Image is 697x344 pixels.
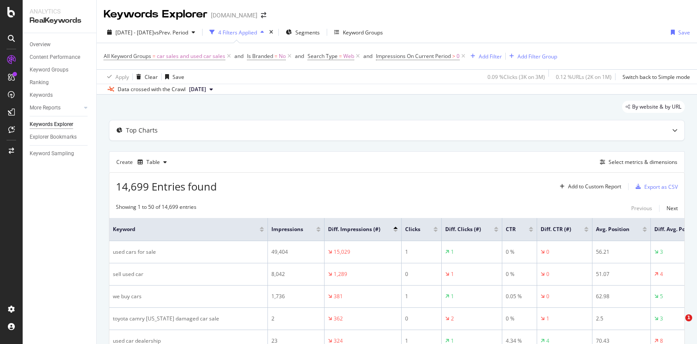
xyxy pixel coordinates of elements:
[211,11,257,20] div: [DOMAIN_NAME]
[134,155,170,169] button: Table
[247,52,273,60] span: Is Branded
[596,315,647,323] div: 2.5
[104,70,129,84] button: Apply
[556,180,621,194] button: Add to Custom Report
[30,103,81,112] a: More Reports
[667,314,688,335] iframe: Intercom live chat
[339,52,342,60] span: =
[154,29,188,36] span: vs Prev. Period
[457,50,460,62] span: 0
[126,126,158,135] div: Top Charts
[405,225,420,233] span: Clicks
[30,149,74,158] div: Keyword Sampling
[405,270,438,278] div: 0
[334,248,350,256] div: 15,029
[546,270,549,278] div: 0
[295,52,304,60] div: and
[631,203,652,214] button: Previous
[30,65,68,75] div: Keyword Groups
[271,315,321,323] div: 2
[451,293,454,300] div: 1
[206,25,267,39] button: 4 Filters Applied
[152,52,156,60] span: =
[104,7,207,22] div: Keywords Explorer
[363,52,372,60] button: and
[644,183,678,191] div: Export as CSV
[445,225,481,233] span: Diff. Clicks (#)
[678,29,690,36] div: Save
[619,70,690,84] button: Switch back to Simple mode
[30,91,53,100] div: Keywords
[467,51,502,61] button: Add Filter
[596,270,647,278] div: 51.07
[451,270,454,278] div: 1
[30,120,73,129] div: Keywords Explorer
[405,248,438,256] div: 1
[274,52,277,60] span: =
[115,29,154,36] span: [DATE] - [DATE]
[546,315,549,323] div: 1
[506,248,533,256] div: 0 %
[218,29,257,36] div: 4 Filters Applied
[452,52,455,60] span: >
[30,65,90,75] a: Keyword Groups
[596,157,677,167] button: Select metrics & dimensions
[487,73,545,81] div: 0.09 % Clicks ( 3K on 3M )
[189,85,206,93] span: 2025 Sep. 13th
[660,315,663,323] div: 3
[145,73,158,81] div: Clear
[405,315,438,323] div: 0
[146,160,160,165] div: Table
[405,293,438,300] div: 1
[334,293,343,300] div: 381
[30,133,90,142] a: Explorer Bookmarks
[343,50,354,62] span: Web
[596,225,629,233] span: Avg. Position
[556,73,612,81] div: 0.12 % URLs ( 2K on 1M )
[157,50,225,62] span: car sales and used car sales
[451,248,454,256] div: 1
[623,73,690,81] div: Switch back to Simple mode
[279,50,286,62] span: No
[104,25,199,39] button: [DATE] - [DATE]vsPrev. Period
[271,293,321,300] div: 1,736
[115,73,129,81] div: Apply
[30,53,80,62] div: Content Performance
[234,52,244,60] div: and
[116,155,170,169] div: Create
[282,25,323,39] button: Segments
[546,248,549,256] div: 0
[546,293,549,300] div: 0
[261,12,266,18] div: arrow-right-arrow-left
[271,270,321,278] div: 8,042
[660,248,663,256] div: 3
[506,225,516,233] span: CTR
[271,225,303,233] span: Impressions
[568,184,621,189] div: Add to Custom Report
[667,204,678,212] div: Next
[308,52,338,60] span: Search Type
[118,85,186,93] div: Data crossed with the Crawl
[596,293,647,300] div: 62.98
[451,315,454,323] div: 2
[30,103,61,112] div: More Reports
[660,293,663,300] div: 5
[518,53,557,60] div: Add Filter Group
[479,53,502,60] div: Add Filter
[186,84,217,95] button: [DATE]
[30,149,90,158] a: Keyword Sampling
[334,315,343,323] div: 362
[334,270,347,278] div: 1,289
[133,70,158,84] button: Clear
[295,29,320,36] span: Segments
[667,203,678,214] button: Next
[30,120,90,129] a: Keywords Explorer
[30,78,49,87] div: Ranking
[30,91,90,100] a: Keywords
[541,225,571,233] span: Diff. CTR (#)
[116,203,196,214] div: Showing 1 to 50 of 14,699 entries
[506,270,533,278] div: 0 %
[506,293,533,300] div: 0.05 %
[596,248,647,256] div: 56.21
